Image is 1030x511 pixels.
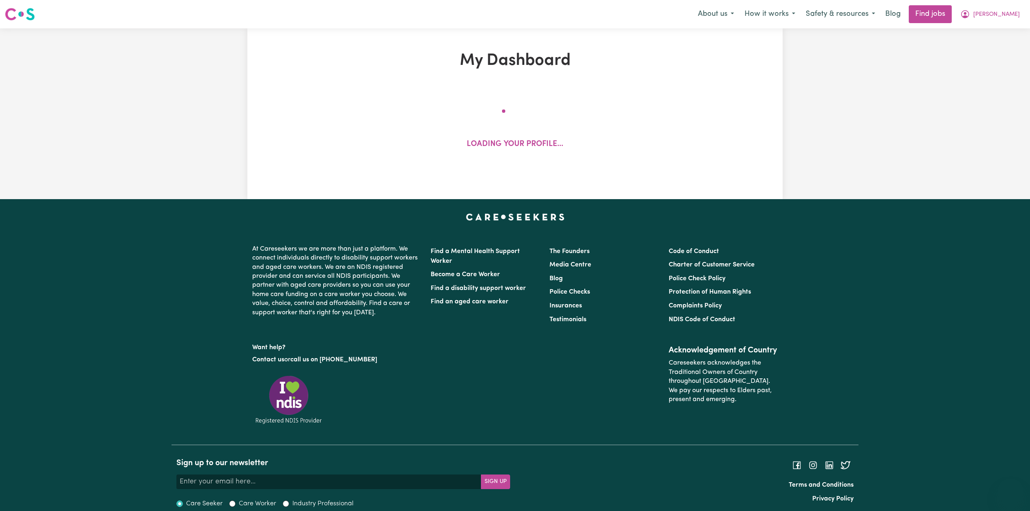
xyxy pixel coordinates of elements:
a: Find a disability support worker [431,285,526,292]
a: The Founders [549,248,590,255]
a: Privacy Policy [812,496,854,502]
a: Police Check Policy [669,275,725,282]
button: How it works [739,6,800,23]
iframe: Button to launch messaging window [998,479,1024,505]
a: Police Checks [549,289,590,295]
a: Protection of Human Rights [669,289,751,295]
label: Care Worker [239,499,276,509]
p: At Careseekers we are more than just a platform. We connect individuals directly to disability su... [252,241,421,320]
a: Media Centre [549,262,591,268]
a: Become a Care Worker [431,271,500,278]
img: Registered NDIS provider [252,374,325,425]
a: Follow Careseekers on Facebook [792,462,802,468]
button: My Account [955,6,1025,23]
a: Charter of Customer Service [669,262,755,268]
a: Terms and Conditions [789,482,854,488]
a: Code of Conduct [669,248,719,255]
p: Loading your profile... [467,139,563,150]
label: Care Seeker [186,499,223,509]
a: Find jobs [909,5,952,23]
a: Careseekers logo [5,5,35,24]
a: Insurances [549,303,582,309]
a: call us on [PHONE_NUMBER] [290,356,377,363]
h2: Sign up to our newsletter [176,458,510,468]
a: Follow Careseekers on LinkedIn [824,462,834,468]
a: Testimonials [549,316,586,323]
a: Follow Careseekers on Instagram [808,462,818,468]
a: NDIS Code of Conduct [669,316,735,323]
a: Careseekers home page [466,214,564,220]
a: Find a Mental Health Support Worker [431,248,520,264]
button: Safety & resources [800,6,880,23]
a: Blog [549,275,563,282]
label: Industry Professional [292,499,354,509]
a: Follow Careseekers on Twitter [841,462,850,468]
p: Want help? [252,340,421,352]
button: Subscribe [481,474,510,489]
img: Careseekers logo [5,7,35,21]
span: [PERSON_NAME] [973,10,1020,19]
h2: Acknowledgement of Country [669,346,778,355]
a: Complaints Policy [669,303,722,309]
a: Blog [880,5,906,23]
p: or [252,352,421,367]
button: About us [693,6,739,23]
input: Enter your email here... [176,474,481,489]
a: Contact us [252,356,284,363]
p: Careseekers acknowledges the Traditional Owners of Country throughout [GEOGRAPHIC_DATA]. We pay o... [669,355,778,407]
a: Find an aged care worker [431,298,509,305]
h1: My Dashboard [341,51,689,71]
